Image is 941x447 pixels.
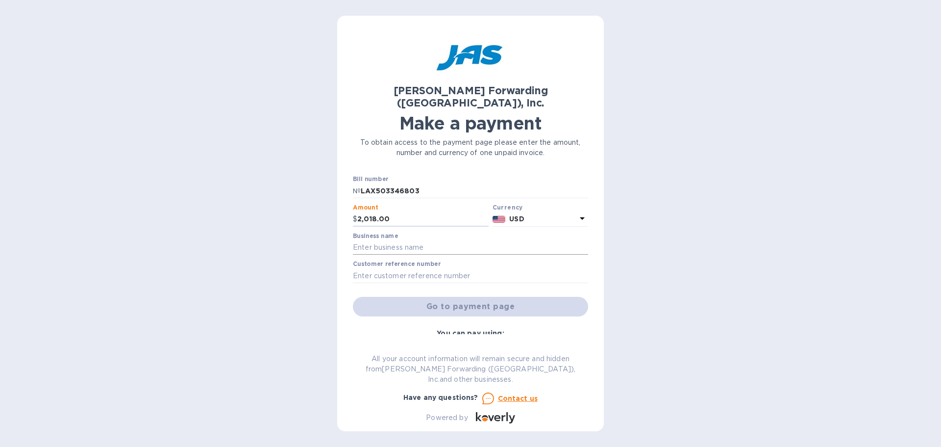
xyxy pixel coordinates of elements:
b: You can pay using: [437,329,504,337]
label: Bill number [353,177,388,183]
p: $ [353,214,357,224]
p: Powered by [426,413,468,423]
input: 0.00 [357,212,489,227]
input: Enter bill number [361,184,588,198]
p: № [353,186,361,196]
b: Currency [493,204,523,211]
label: Amount [353,205,378,210]
b: USD [509,215,524,223]
img: USD [493,216,506,223]
label: Business name [353,233,398,239]
h1: Make a payment [353,113,588,133]
label: Customer reference number [353,262,441,267]
b: [PERSON_NAME] Forwarding ([GEOGRAPHIC_DATA]), Inc. [394,84,548,109]
input: Enter customer reference number [353,268,588,283]
p: All your account information will remain secure and hidden from [PERSON_NAME] Forwarding ([GEOGRA... [353,354,588,385]
b: Have any questions? [403,394,478,401]
input: Enter business name [353,240,588,255]
p: To obtain access to the payment page please enter the amount, number and currency of one unpaid i... [353,137,588,158]
u: Contact us [498,394,538,402]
